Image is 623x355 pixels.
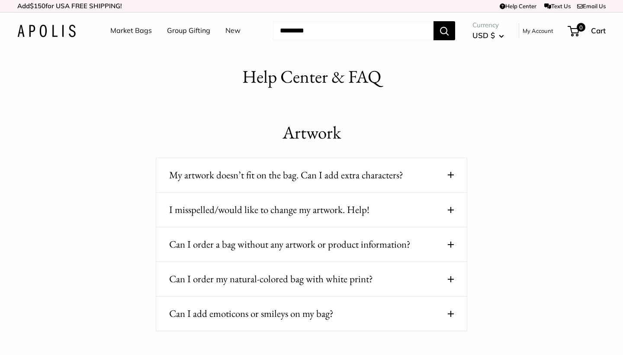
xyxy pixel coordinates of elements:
a: 0 Cart [568,24,606,38]
button: I misspelled/would like to change my artwork. Help! [169,201,454,218]
span: Cart [591,26,606,35]
a: Email Us [577,3,606,10]
a: My Account [523,26,553,36]
button: Can I order my natural-colored bag with white print? [169,271,454,287]
a: Text Us [544,3,571,10]
img: Apolis [17,25,76,37]
span: Currency [472,19,504,31]
button: Can I order a bag without any artwork or product information? [169,236,454,253]
span: 0 [577,23,585,32]
a: New [225,24,241,37]
span: $150 [30,2,45,10]
h1: Artwork [156,120,467,145]
button: USD $ [472,29,504,42]
h1: Help Center & FAQ [242,64,381,90]
span: USD $ [472,31,495,40]
button: Search [434,21,455,40]
button: My artwork doesn’t fit on the bag. Can I add extra characters? [169,167,454,184]
a: Help Center [500,3,536,10]
input: Search... [273,21,434,40]
a: Market Bags [110,24,152,37]
a: Group Gifting [167,24,210,37]
button: Can I add emoticons or smileys on my bag? [169,305,454,322]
